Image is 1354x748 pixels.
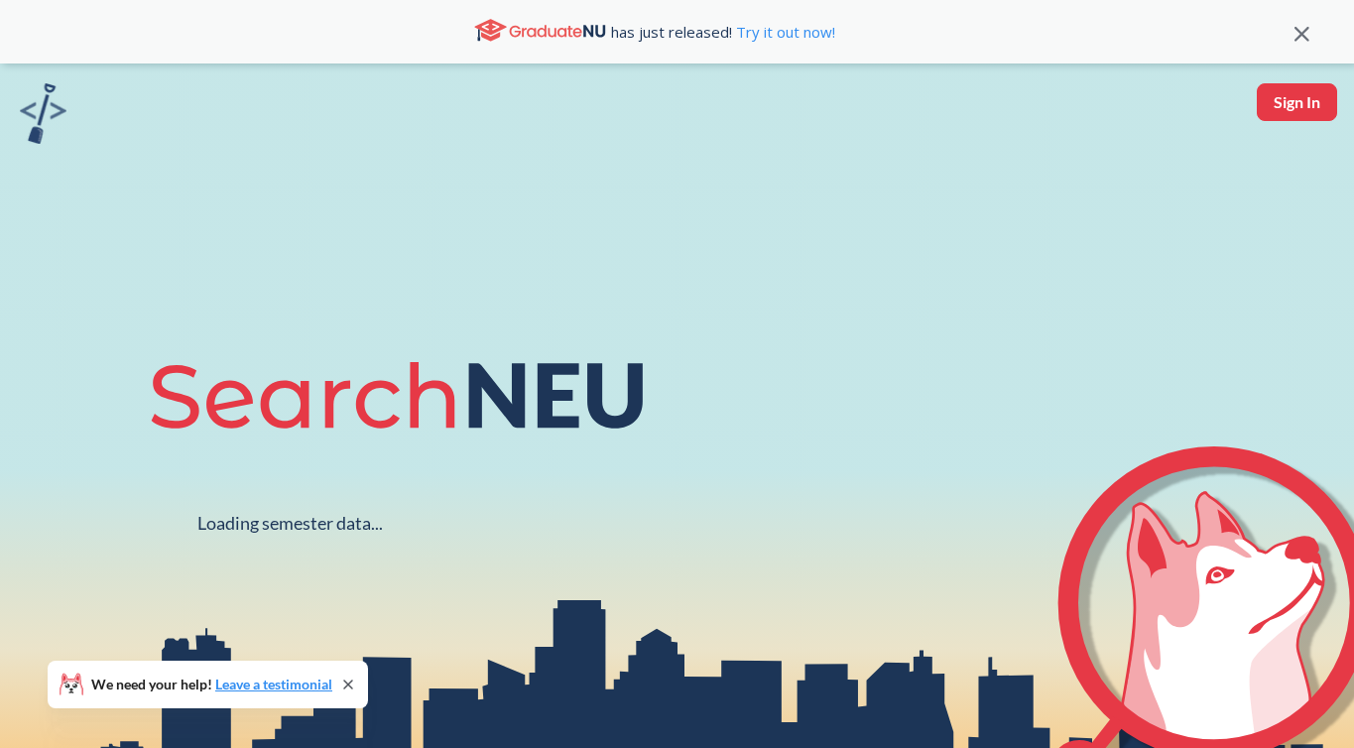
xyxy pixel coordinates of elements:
[91,678,332,691] span: We need your help!
[197,512,383,535] div: Loading semester data...
[20,83,66,144] img: sandbox logo
[732,22,835,42] a: Try it out now!
[611,21,835,43] span: has just released!
[1257,83,1337,121] button: Sign In
[20,83,66,150] a: sandbox logo
[215,676,332,692] a: Leave a testimonial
